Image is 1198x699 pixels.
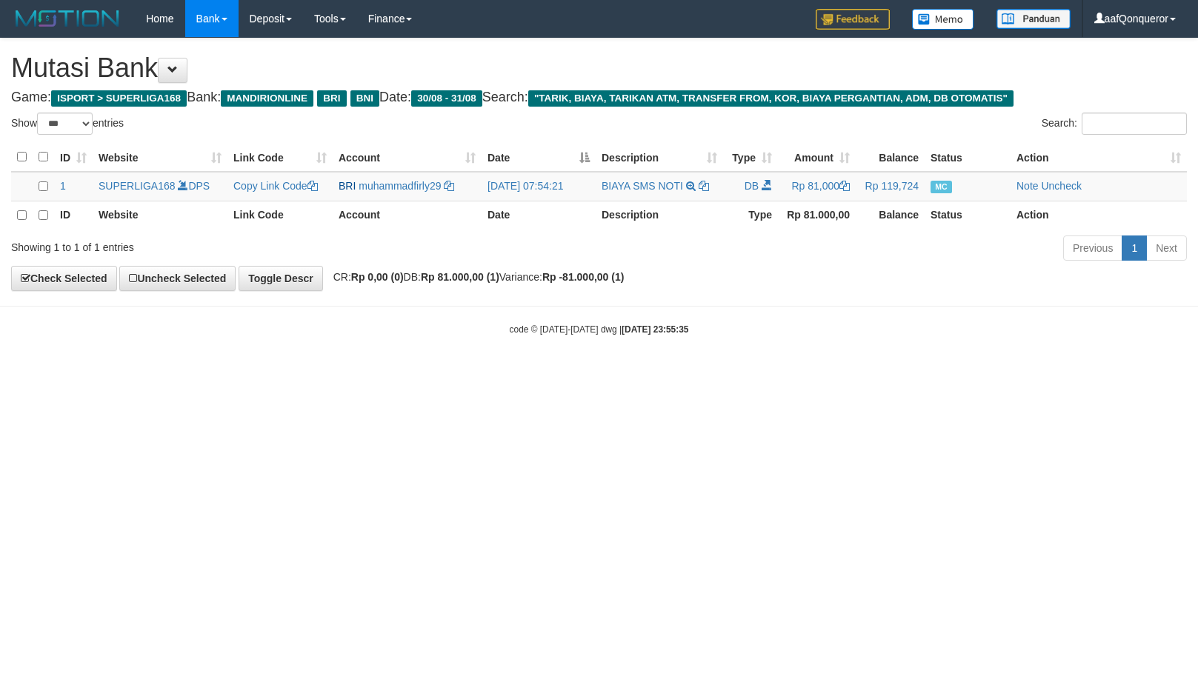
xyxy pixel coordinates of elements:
[925,143,1011,172] th: Status
[482,143,596,172] th: Date: activate to sort column descending
[723,201,778,230] th: Type
[99,180,176,192] a: SUPERLIGA168
[996,9,1071,29] img: panduan.png
[778,172,856,201] td: Rp 81,000
[359,180,441,192] a: muhammadfirly29
[912,9,974,30] img: Button%20Memo.svg
[1122,235,1147,261] a: 1
[856,172,925,201] td: Rp 119,724
[421,271,499,283] strong: Rp 81.000,00 (1)
[528,90,1014,107] span: "TARIK, BIAYA, TARIKAN ATM, TRANSFER FROM, KOR, BIAYA PERGANTIAN, ADM, DB OTOMATIS"
[333,143,482,172] th: Account: activate to sort column ascending
[542,271,625,283] strong: Rp -81.000,00 (1)
[723,143,778,172] th: Type: activate to sort column ascending
[622,324,688,335] strong: [DATE] 23:55:35
[839,180,850,192] a: Copy Rp 81,000 to clipboard
[333,201,482,230] th: Account
[11,234,488,255] div: Showing 1 to 1 of 1 entries
[227,143,333,172] th: Link Code: activate to sort column ascending
[1042,113,1187,135] label: Search:
[1011,201,1187,230] th: Action
[317,90,346,107] span: BRI
[856,201,925,230] th: Balance
[699,180,709,192] a: Copy BIAYA SMS NOTI to clipboard
[233,180,318,192] a: Copy Link Code
[1011,143,1187,172] th: Action: activate to sort column ascending
[11,53,1187,83] h1: Mutasi Bank
[602,180,683,192] a: BIAYA SMS NOTI
[93,172,227,201] td: DPS
[596,201,723,230] th: Description
[1146,235,1187,261] a: Next
[37,113,93,135] select: Showentries
[482,201,596,230] th: Date
[444,180,454,192] a: Copy muhammadfirly29 to clipboard
[596,143,723,172] th: Description: activate to sort column ascending
[1041,180,1081,192] a: Uncheck
[1016,180,1039,192] a: Note
[339,180,356,192] span: BRI
[221,90,313,107] span: MANDIRIONLINE
[11,90,1187,105] h4: Game: Bank: Date: Search:
[54,201,93,230] th: ID
[350,90,379,107] span: BNI
[745,180,759,192] span: DB
[11,113,124,135] label: Show entries
[51,90,187,107] span: ISPORT > SUPERLIGA168
[1063,235,1122,261] a: Previous
[778,201,856,230] th: Rp 81.000,00
[119,266,236,291] a: Uncheck Selected
[326,271,625,283] span: CR: DB: Variance:
[60,180,66,192] span: 1
[54,143,93,172] th: ID: activate to sort column ascending
[11,266,117,291] a: Check Selected
[856,143,925,172] th: Balance
[93,201,227,230] th: Website
[482,172,596,201] td: [DATE] 07:54:21
[816,9,890,30] img: Feedback.jpg
[510,324,689,335] small: code © [DATE]-[DATE] dwg |
[411,90,482,107] span: 30/08 - 31/08
[1082,113,1187,135] input: Search:
[239,266,323,291] a: Toggle Descr
[11,7,124,30] img: MOTION_logo.png
[351,271,404,283] strong: Rp 0,00 (0)
[925,201,1011,230] th: Status
[93,143,227,172] th: Website: activate to sort column ascending
[778,143,856,172] th: Amount: activate to sort column ascending
[227,201,333,230] th: Link Code
[931,181,952,193] span: Manually Checked by: aafMelona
